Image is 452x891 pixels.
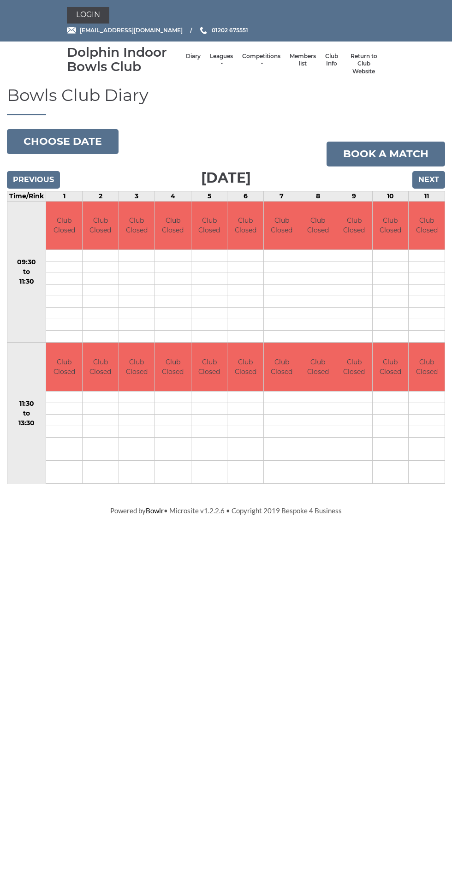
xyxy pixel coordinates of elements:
[67,45,181,74] div: Dolphin Indoor Bowls Club
[227,343,263,391] td: Club Closed
[7,201,46,343] td: 09:30 to 11:30
[46,191,83,201] td: 1
[372,191,409,201] td: 10
[7,129,119,154] button: Choose date
[290,53,316,68] a: Members list
[264,343,300,391] td: Club Closed
[300,191,336,201] td: 8
[191,191,227,201] td: 5
[373,202,409,250] td: Club Closed
[146,506,164,515] a: Bowlr
[210,53,233,68] a: Leagues
[327,142,445,166] a: Book a match
[336,202,372,250] td: Club Closed
[67,26,183,35] a: Email [EMAIL_ADDRESS][DOMAIN_NAME]
[186,53,201,60] a: Diary
[67,27,76,34] img: Email
[119,343,155,391] td: Club Closed
[336,343,372,391] td: Club Closed
[373,343,409,391] td: Club Closed
[242,53,280,68] a: Competitions
[191,202,227,250] td: Club Closed
[412,171,445,189] input: Next
[83,191,119,201] td: 2
[264,202,300,250] td: Club Closed
[83,343,119,391] td: Club Closed
[263,191,300,201] td: 7
[80,27,183,34] span: [EMAIL_ADDRESS][DOMAIN_NAME]
[155,343,191,391] td: Club Closed
[409,202,445,250] td: Club Closed
[46,343,82,391] td: Club Closed
[110,506,342,515] span: Powered by • Microsite v1.2.2.6 • Copyright 2019 Bespoke 4 Business
[119,191,155,201] td: 3
[191,343,227,391] td: Club Closed
[227,191,264,201] td: 6
[300,202,336,250] td: Club Closed
[7,171,60,189] input: Previous
[155,191,191,201] td: 4
[200,27,207,34] img: Phone us
[227,202,263,250] td: Club Closed
[409,191,445,201] td: 11
[212,27,248,34] span: 01202 675551
[409,343,445,391] td: Club Closed
[347,53,381,76] a: Return to Club Website
[83,202,119,250] td: Club Closed
[155,202,191,250] td: Club Closed
[7,191,46,201] td: Time/Rink
[199,26,248,35] a: Phone us 01202 675551
[325,53,338,68] a: Club Info
[300,343,336,391] td: Club Closed
[119,202,155,250] td: Club Closed
[7,86,445,115] h1: Bowls Club Diary
[336,191,373,201] td: 9
[46,202,82,250] td: Club Closed
[7,343,46,484] td: 11:30 to 13:30
[67,7,109,24] a: Login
